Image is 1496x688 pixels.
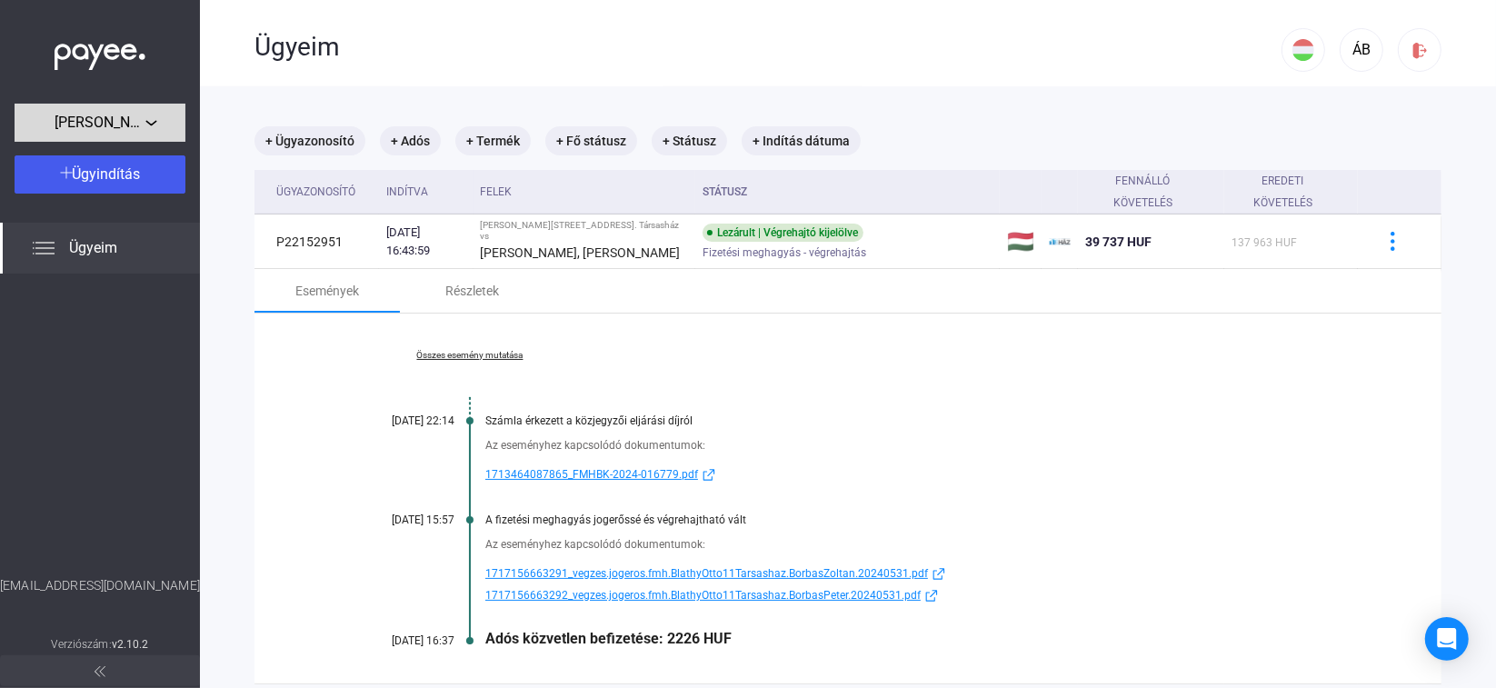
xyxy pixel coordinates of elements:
strong: [PERSON_NAME], [PERSON_NAME] [481,245,681,260]
div: [DATE] 15:57 [345,514,454,526]
div: [PERSON_NAME][STREET_ADDRESS]. Társasház vs [481,220,689,242]
div: Indítva [386,181,466,203]
div: Adós közvetlen befizetése: 2226 HUF [485,630,1351,647]
span: 1717156663291_vegzes.jogeros.fmh.BlathyOtto11Tarsashaz.BorbasZoltan.20240531.pdf [485,563,928,584]
div: Indítva [386,181,428,203]
div: [DATE] 16:43:59 [386,224,466,260]
mat-chip: + Státusz [652,126,727,155]
div: Felek [481,181,689,203]
button: Ügyindítás [15,155,185,194]
div: Az eseményhez kapcsolódó dokumentumok: [485,535,1351,553]
span: 1713464087865_FMHBK-2024-016779.pdf [485,464,698,485]
img: list.svg [33,237,55,259]
div: Felek [481,181,513,203]
img: arrow-double-left-grey.svg [95,666,105,677]
div: A fizetési meghagyás jogerőssé és végrehajtható vált [485,514,1351,526]
span: 1717156663292_vegzes.jogeros.fmh.BlathyOtto11Tarsashaz.BorbasPeter.20240531.pdf [485,584,921,606]
img: white-payee-white-dot.svg [55,34,145,71]
div: Számla érkezett a közjegyzői eljárási díjról [485,414,1351,427]
a: Összes esemény mutatása [345,350,594,361]
span: Ügyindítás [73,165,141,183]
a: 1717156663291_vegzes.jogeros.fmh.BlathyOtto11Tarsashaz.BorbasZoltan.20240531.pdfexternal-link-blue [485,563,1351,584]
span: 39 737 HUF [1085,234,1152,249]
div: Ügyazonosító [276,181,355,203]
img: ehaz-mini [1049,231,1071,253]
img: plus-white.svg [60,166,73,179]
button: logout-red [1398,28,1441,72]
div: Open Intercom Messenger [1425,617,1469,661]
div: [DATE] 16:37 [345,634,454,647]
img: logout-red [1411,41,1430,60]
span: Fizetési meghagyás - végrehajtás [703,242,866,264]
button: [PERSON_NAME][STREET_ADDRESS]. [GEOGRAPHIC_DATA] [15,104,185,142]
button: more-blue [1373,223,1411,261]
img: external-link-blue [928,567,950,581]
mat-chip: + Fő státusz [545,126,637,155]
div: Fennálló követelés [1085,170,1217,214]
a: 1713464087865_FMHBK-2024-016779.pdfexternal-link-blue [485,464,1351,485]
img: HU [1292,39,1314,61]
div: Eredeti követelés [1232,170,1334,214]
img: external-link-blue [921,589,942,603]
td: 🇭🇺 [1000,214,1042,269]
span: [PERSON_NAME][STREET_ADDRESS]. [GEOGRAPHIC_DATA] [55,112,145,134]
div: Eredeti követelés [1232,170,1351,214]
mat-chip: + Adós [380,126,441,155]
div: Részletek [446,280,500,302]
img: more-blue [1383,232,1402,251]
div: Az eseményhez kapcsolódó dokumentumok: [485,436,1351,454]
div: Lezárult | Végrehajtó kijelölve [703,224,863,242]
span: 137 963 HUF [1232,236,1297,249]
div: Ügyeim [254,32,1282,63]
div: [DATE] 22:14 [345,414,454,427]
mat-chip: + Indítás dátuma [742,126,861,155]
mat-chip: + Termék [455,126,531,155]
a: 1717156663292_vegzes.jogeros.fmh.BlathyOtto11Tarsashaz.BorbasPeter.20240531.pdfexternal-link-blue [485,584,1351,606]
mat-chip: + Ügyazonosító [254,126,365,155]
img: external-link-blue [698,468,720,482]
button: ÁB [1340,28,1383,72]
th: Státusz [695,170,1000,214]
strong: v2.10.2 [112,638,149,651]
div: Fennálló követelés [1085,170,1201,214]
td: P22152951 [254,214,379,269]
span: Ügyeim [69,237,117,259]
div: ÁB [1346,39,1377,61]
div: Események [295,280,359,302]
div: Ügyazonosító [276,181,372,203]
button: HU [1282,28,1325,72]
